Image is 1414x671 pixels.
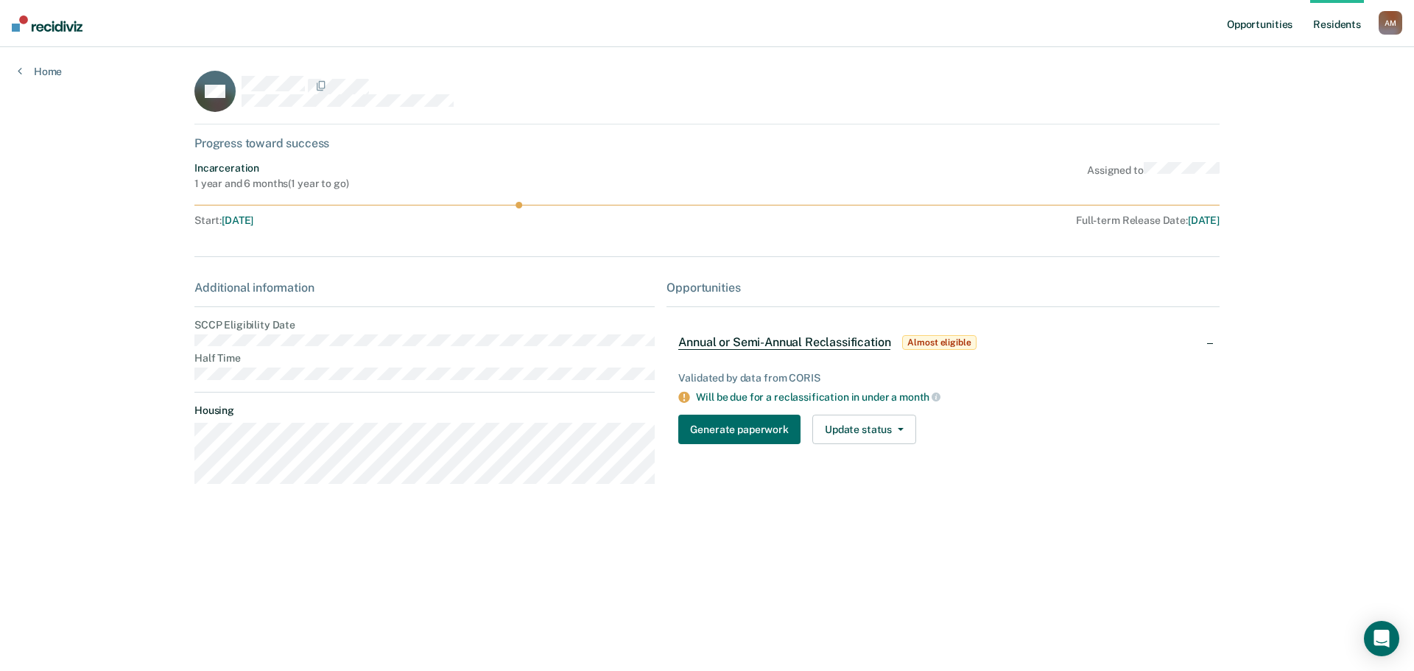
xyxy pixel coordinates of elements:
div: 1 year and 6 months ( 1 year to go ) [194,178,348,190]
div: Will be due for a reclassification in under a month [696,390,1208,404]
span: Almost eligible [902,335,976,350]
div: A M [1379,11,1402,35]
div: Progress toward success [194,136,1220,150]
div: Open Intercom Messenger [1364,621,1399,656]
span: [DATE] [222,214,253,226]
div: Assigned to [1087,162,1220,190]
img: Recidiviz [12,15,82,32]
div: Annual or Semi-Annual ReclassificationAlmost eligible [666,319,1220,366]
div: Incarceration [194,162,348,175]
a: Home [18,65,62,78]
span: Annual or Semi-Annual Reclassification [678,335,890,350]
a: Navigate to form link [678,415,806,444]
dt: Half Time [194,352,655,365]
div: Start : [194,214,662,227]
div: Additional information [194,281,655,295]
dt: SCCP Eligibility Date [194,319,655,331]
div: Validated by data from CORIS [678,372,1208,384]
button: Update status [812,415,916,444]
dt: Housing [194,404,655,417]
span: [DATE] [1188,214,1220,226]
div: Full-term Release Date : [668,214,1220,227]
button: AM [1379,11,1402,35]
button: Generate paperwork [678,415,800,444]
div: Opportunities [666,281,1220,295]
